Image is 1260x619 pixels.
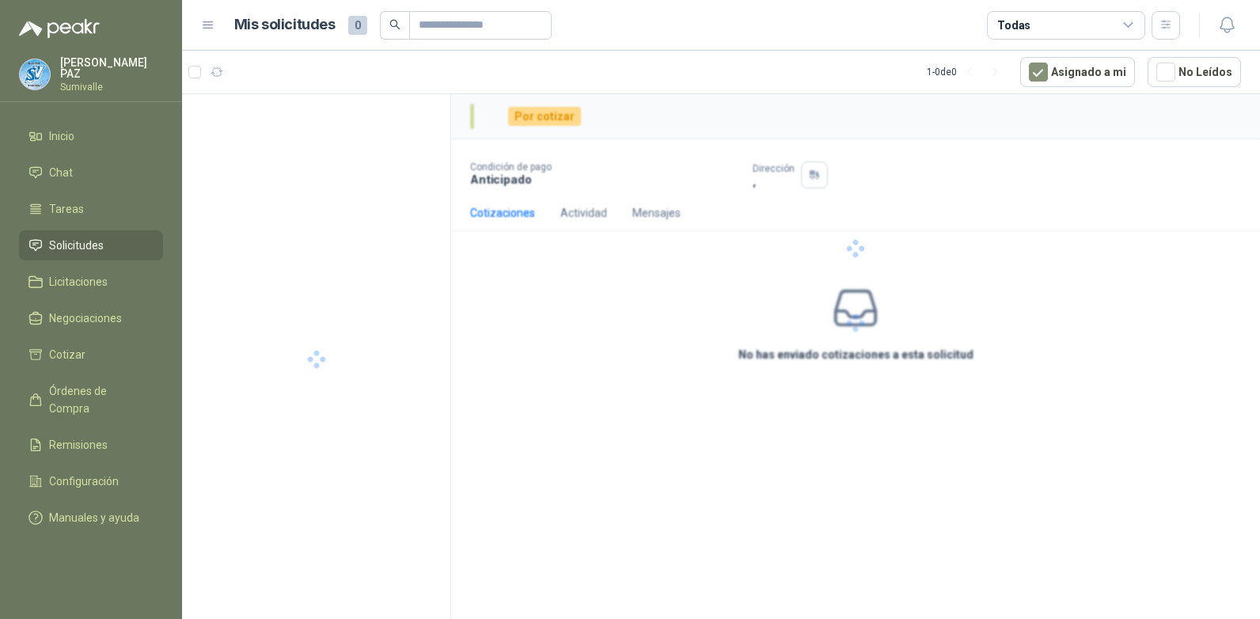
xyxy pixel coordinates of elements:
[1020,57,1135,87] button: Asignado a mi
[49,164,73,181] span: Chat
[49,473,119,490] span: Configuración
[49,346,85,363] span: Cotizar
[49,127,74,145] span: Inicio
[19,340,163,370] a: Cotizar
[49,237,104,254] span: Solicitudes
[19,158,163,188] a: Chat
[19,503,163,533] a: Manuales y ayuda
[19,430,163,460] a: Remisiones
[19,376,163,423] a: Órdenes de Compra
[19,303,163,333] a: Negociaciones
[19,121,163,151] a: Inicio
[49,309,122,327] span: Negociaciones
[49,382,148,417] span: Órdenes de Compra
[60,82,163,92] p: Sumivalle
[49,273,108,291] span: Licitaciones
[234,13,336,36] h1: Mis solicitudes
[19,466,163,496] a: Configuración
[49,509,139,526] span: Manuales y ayuda
[49,200,84,218] span: Tareas
[20,59,50,89] img: Company Logo
[49,436,108,454] span: Remisiones
[19,230,163,260] a: Solicitudes
[389,19,400,30] span: search
[927,59,1008,85] div: 1 - 0 de 0
[19,19,100,38] img: Logo peakr
[348,16,367,35] span: 0
[19,194,163,224] a: Tareas
[60,57,163,79] p: [PERSON_NAME] PAZ
[997,17,1030,34] div: Todas
[19,267,163,297] a: Licitaciones
[1148,57,1241,87] button: No Leídos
